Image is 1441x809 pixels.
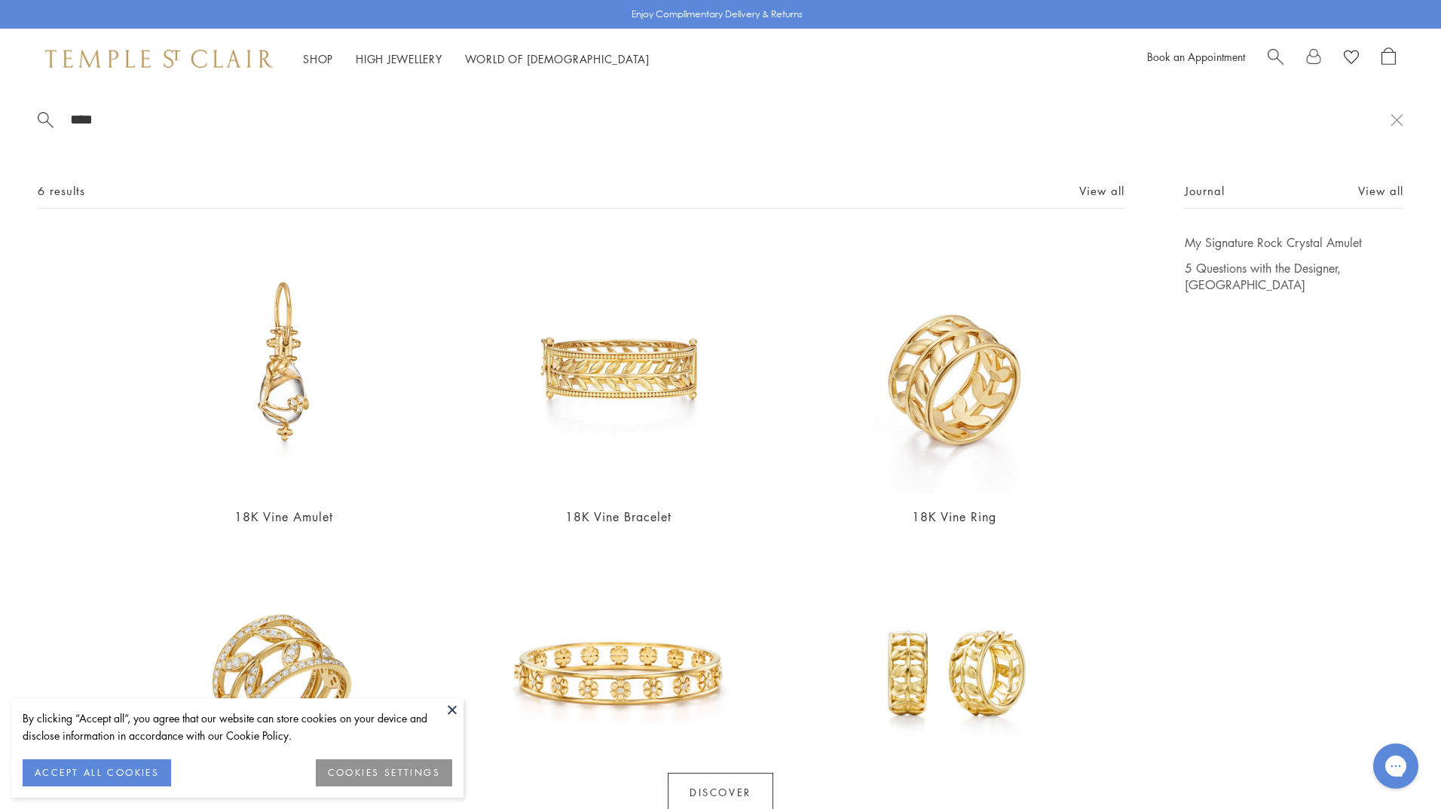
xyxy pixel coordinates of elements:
img: R38826-VIN6 [824,234,1084,494]
iframe: Gorgias live chat messenger [1366,738,1426,794]
img: 18K Diamond Vine Ring [154,546,414,806]
a: Book an Appointment [1147,49,1245,64]
a: Open Shopping Bag [1381,47,1396,70]
img: 18K Vine Bracelet [489,234,749,494]
a: High JewelleryHigh Jewellery [356,51,442,66]
img: P51816-E11VINE [154,234,414,494]
a: ShopShop [303,51,333,66]
a: View all [1079,182,1124,199]
a: World of [DEMOGRAPHIC_DATA]World of [DEMOGRAPHIC_DATA] [465,51,650,66]
a: My Signature Rock Crystal Amulet [1185,234,1403,251]
a: 18K Vine Amulet [234,508,333,525]
button: COOKIES SETTINGS [316,759,452,786]
div: By clicking “Accept all”, you agree that our website can store cookies on your device and disclos... [23,710,452,744]
img: 18K Fiori Bracelet [489,546,749,806]
a: 5 Questions with the Designer, [GEOGRAPHIC_DATA] [1185,260,1403,293]
span: Journal [1185,182,1225,200]
a: View Wishlist [1344,47,1359,70]
img: Temple St. Clair [45,50,273,68]
nav: Main navigation [303,50,650,69]
button: ACCEPT ALL COOKIES [23,759,171,786]
a: 18K Vine Bracelet [565,508,672,525]
span: 6 results [38,182,85,200]
a: 18K Vine Ring [912,508,996,525]
a: View all [1358,182,1403,199]
p: Enjoy Complimentary Delivery & Returns [632,7,803,22]
a: Search [1268,47,1283,70]
img: 18K Golden Vine Hoops [824,546,1084,806]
